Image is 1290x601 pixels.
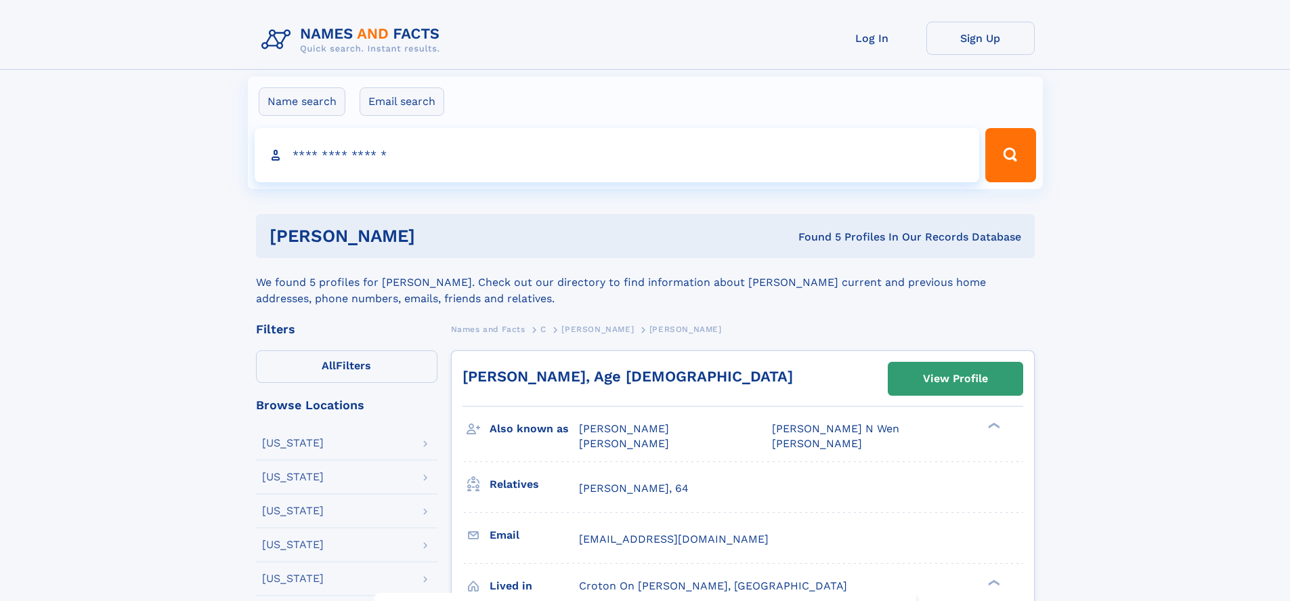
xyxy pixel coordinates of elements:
[490,473,579,496] h3: Relatives
[649,325,722,334] span: [PERSON_NAME]
[270,228,607,245] h1: [PERSON_NAME]
[490,524,579,547] h3: Email
[985,128,1035,182] button: Search Button
[256,399,437,411] div: Browse Locations
[262,539,324,550] div: [US_STATE]
[579,422,669,435] span: [PERSON_NAME]
[256,22,451,58] img: Logo Names and Facts
[561,320,634,337] a: [PERSON_NAME]
[451,320,525,337] a: Names and Facts
[490,417,579,440] h3: Also known as
[579,437,669,450] span: [PERSON_NAME]
[463,368,793,385] a: [PERSON_NAME], Age [DEMOGRAPHIC_DATA]
[579,579,847,592] span: Croton On [PERSON_NAME], [GEOGRAPHIC_DATA]
[772,437,862,450] span: [PERSON_NAME]
[322,359,336,372] span: All
[540,325,546,334] span: C
[262,472,324,482] div: [US_STATE]
[256,258,1035,307] div: We found 5 profiles for [PERSON_NAME]. Check out our directory to find information about [PERSON_...
[818,22,926,55] a: Log In
[259,87,345,116] label: Name search
[985,421,1001,430] div: ❯
[579,533,769,545] span: [EMAIL_ADDRESS][DOMAIN_NAME]
[262,505,324,516] div: [US_STATE]
[985,578,1001,587] div: ❯
[926,22,1035,55] a: Sign Up
[255,128,980,182] input: search input
[561,325,634,334] span: [PERSON_NAME]
[772,422,899,435] span: [PERSON_NAME] N Wen
[256,323,437,335] div: Filters
[579,481,689,496] a: [PERSON_NAME], 64
[262,438,324,449] div: [US_STATE]
[540,320,546,337] a: C
[262,573,324,584] div: [US_STATE]
[888,362,1023,395] a: View Profile
[360,87,444,116] label: Email search
[607,230,1021,245] div: Found 5 Profiles In Our Records Database
[490,575,579,598] h3: Lived in
[256,350,437,383] label: Filters
[923,363,988,394] div: View Profile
